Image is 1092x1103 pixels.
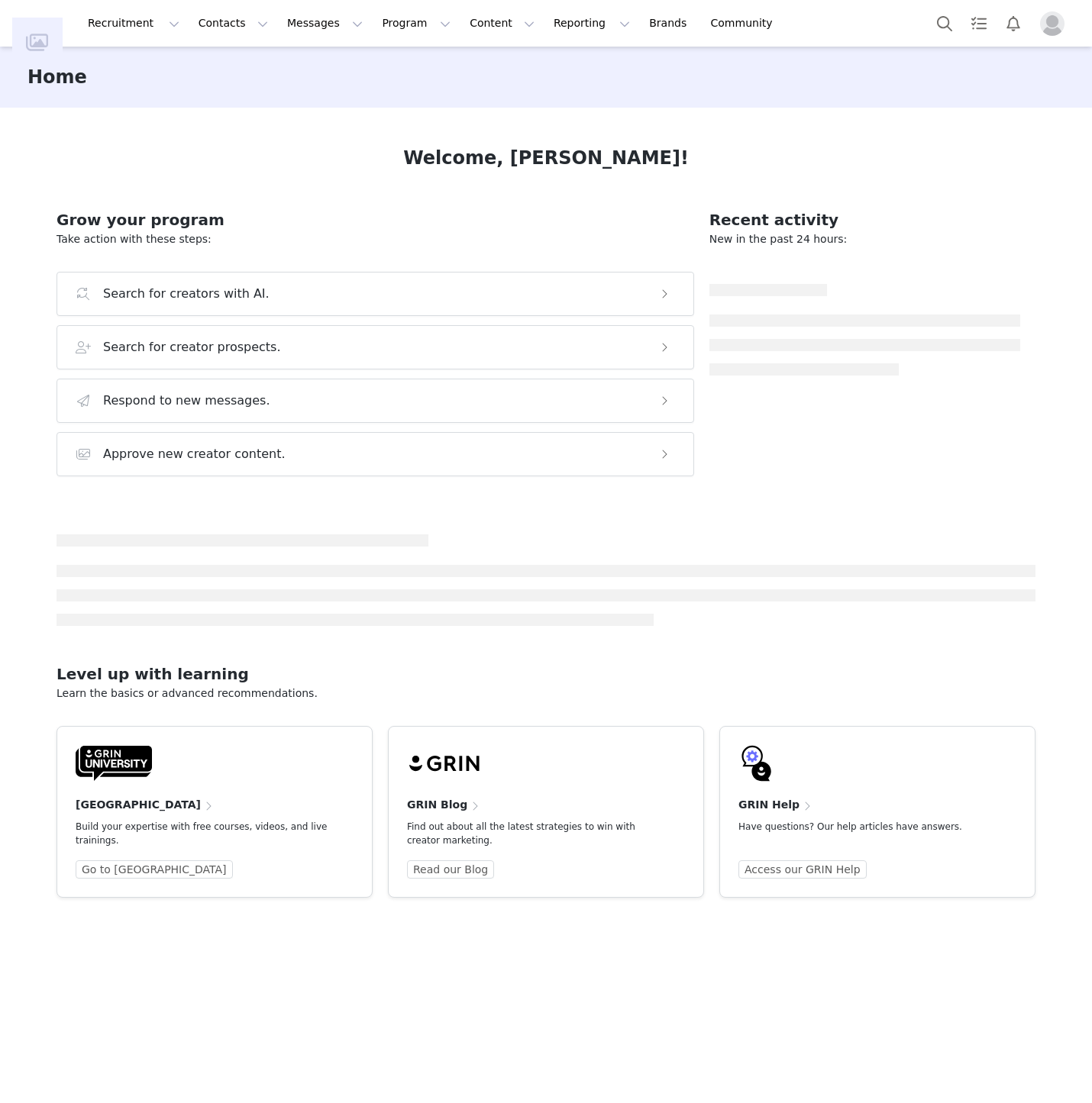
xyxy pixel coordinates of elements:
[76,860,233,879] a: Go to [GEOGRAPHIC_DATA]
[403,144,689,172] h1: Welcome, [PERSON_NAME]!
[407,745,483,782] img: grin-logo-black.svg
[79,6,189,40] button: Recruitment
[373,6,460,40] button: Program
[1031,11,1080,36] button: Profile
[738,745,775,782] img: GRIN-help-icon.svg
[407,860,494,879] a: Read our Blog
[103,392,270,410] h3: Respond to new messages.
[278,6,372,40] button: Messages
[407,820,661,847] p: Find out about all the latest strategies to win with creator marketing.
[738,797,800,813] h4: GRIN Help
[57,208,694,231] h2: Grow your program
[57,379,694,423] button: Respond to new messages.
[27,63,87,91] h3: Home
[189,6,277,40] button: Contacts
[640,6,700,40] a: Brands
[57,663,1035,685] h2: Level up with learning
[738,860,867,879] a: Access our GRIN Help
[460,6,544,40] button: Content
[57,685,1035,701] p: Learn the basics or advanced recommendations.
[738,820,992,834] p: Have questions? Our help articles have answers.
[709,231,1020,247] p: New in the past 24 hours:
[76,820,329,847] p: Build your expertise with free courses, videos, and live trainings.
[76,797,201,813] h4: [GEOGRAPHIC_DATA]
[709,208,1020,231] h2: Recent activity
[407,797,467,813] h4: GRIN Blog
[702,6,789,40] a: Community
[1040,11,1065,36] img: placeholder-profile.jpg
[544,6,639,40] button: Reporting
[103,285,270,303] h3: Search for creators with AI.
[928,6,961,40] button: Search
[103,445,286,463] h3: Approve new creator content.
[57,231,694,247] p: Take action with these steps:
[57,272,694,316] button: Search for creators with AI.
[997,6,1030,40] button: Notifications
[76,745,152,782] img: GRIN-University-Logo-Black.svg
[57,432,694,476] button: Approve new creator content.
[962,6,996,40] a: Tasks
[57,325,694,369] button: Search for creator prospects.
[103,338,281,356] h3: Search for creator prospects.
